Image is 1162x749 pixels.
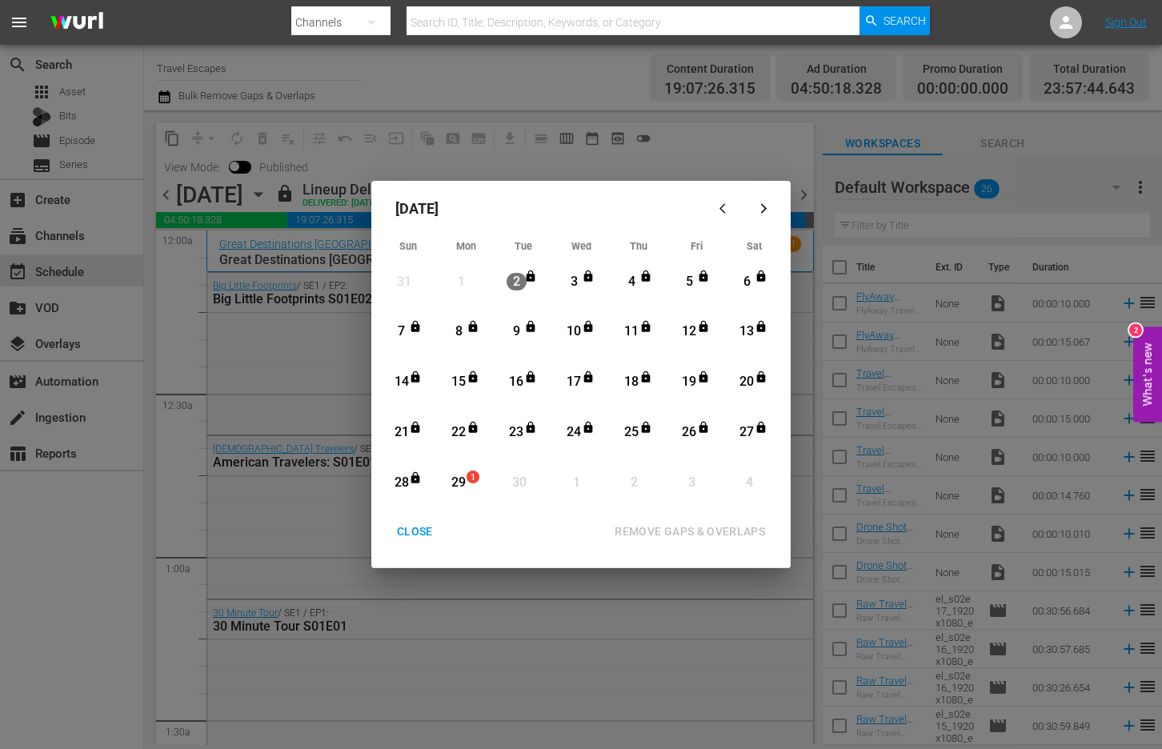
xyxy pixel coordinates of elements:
[507,373,527,391] div: 16
[682,474,702,492] div: 3
[456,240,476,252] span: Mon
[391,423,411,442] div: 21
[622,322,642,341] div: 11
[391,322,411,341] div: 7
[378,517,452,547] button: CLOSE
[884,6,926,35] span: Search
[395,273,415,291] div: 31
[622,273,642,291] div: 4
[451,273,471,291] div: 1
[391,373,411,391] div: 14
[679,423,699,442] div: 26
[449,373,469,391] div: 15
[391,474,411,492] div: 28
[739,474,759,492] div: 4
[564,423,584,442] div: 24
[679,373,699,391] div: 19
[38,4,115,42] img: ans4CAIJ8jUAAAAAAAAAAAAAAAAAAAAAAAAgQb4GAAAAAAAAAAAAAAAAAAAAAAAAJMjXAAAAAAAAAAAAAAAAAAAAAAAAgAT5G...
[449,423,469,442] div: 22
[379,235,783,509] div: Month View
[624,474,644,492] div: 2
[507,322,527,341] div: 9
[384,522,446,542] div: CLOSE
[467,471,479,484] span: 1
[679,322,699,341] div: 12
[622,373,642,391] div: 18
[737,423,757,442] div: 27
[399,240,417,252] span: Sun
[1133,327,1162,423] button: Open Feedback Widget
[622,423,642,442] div: 25
[449,322,469,341] div: 8
[509,474,529,492] div: 30
[567,474,587,492] div: 1
[515,240,532,252] span: Tue
[691,240,703,252] span: Fri
[564,273,584,291] div: 3
[571,240,591,252] span: Wed
[679,273,699,291] div: 5
[737,373,757,391] div: 20
[507,423,527,442] div: 23
[449,474,469,492] div: 29
[10,13,29,32] span: menu
[1129,324,1142,337] div: 2
[737,273,757,291] div: 6
[564,373,584,391] div: 17
[1105,16,1147,29] a: Sign Out
[747,240,762,252] span: Sat
[564,322,584,341] div: 10
[379,189,706,227] div: [DATE]
[630,240,647,252] span: Thu
[737,322,757,341] div: 13
[507,273,527,291] div: 2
